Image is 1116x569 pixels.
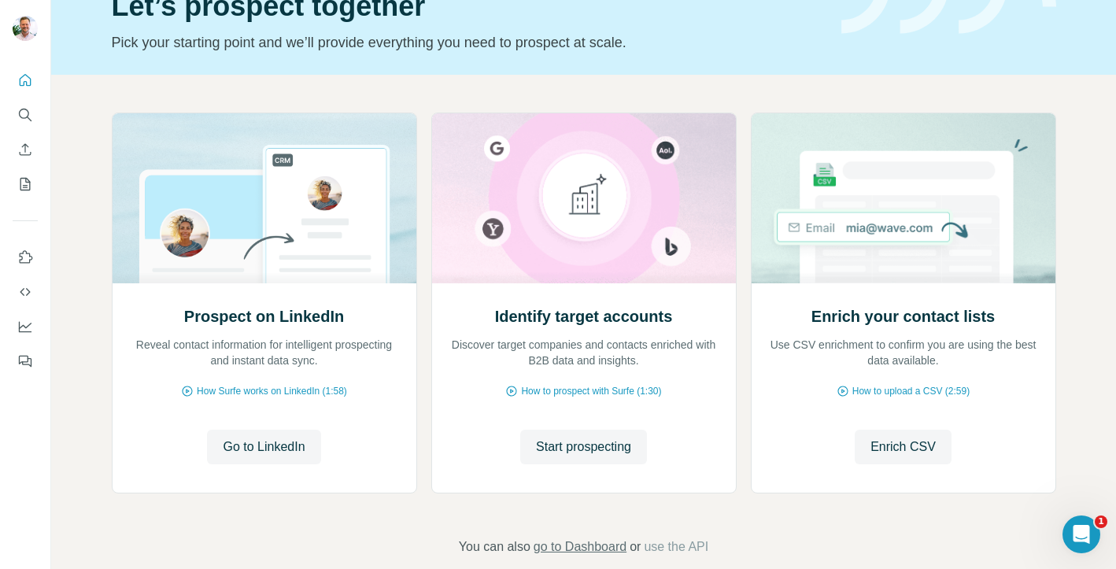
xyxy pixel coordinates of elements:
p: Pick your starting point and we’ll provide everything you need to prospect at scale. [112,31,822,54]
span: How Surfe works on LinkedIn (1:58) [197,384,347,398]
span: Go to LinkedIn [223,438,305,456]
button: Enrich CSV [13,135,38,164]
span: 1 [1095,515,1107,528]
button: Enrich CSV [855,430,952,464]
p: Use CSV enrichment to confirm you are using the best data available. [767,337,1040,368]
span: Enrich CSV [870,438,936,456]
img: Enrich your contact lists [751,113,1056,283]
button: Start prospecting [520,430,647,464]
button: My lists [13,170,38,198]
iframe: Intercom live chat [1062,515,1100,553]
button: Dashboard [13,312,38,341]
img: Avatar [13,16,38,41]
button: Feedback [13,347,38,375]
img: Identify target accounts [431,113,737,283]
button: Use Surfe on LinkedIn [13,243,38,272]
span: How to prospect with Surfe (1:30) [521,384,661,398]
h2: Identify target accounts [495,305,673,327]
p: Discover target companies and contacts enriched with B2B data and insights. [448,337,720,368]
button: use the API [644,538,708,556]
button: Go to LinkedIn [207,430,320,464]
img: Prospect on LinkedIn [112,113,417,283]
h2: Enrich your contact lists [811,305,995,327]
span: Start prospecting [536,438,631,456]
span: How to upload a CSV (2:59) [852,384,970,398]
span: You can also [459,538,530,556]
button: Quick start [13,66,38,94]
button: go to Dashboard [534,538,626,556]
h2: Prospect on LinkedIn [184,305,344,327]
button: Search [13,101,38,129]
span: or [630,538,641,556]
p: Reveal contact information for intelligent prospecting and instant data sync. [128,337,401,368]
button: Use Surfe API [13,278,38,306]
